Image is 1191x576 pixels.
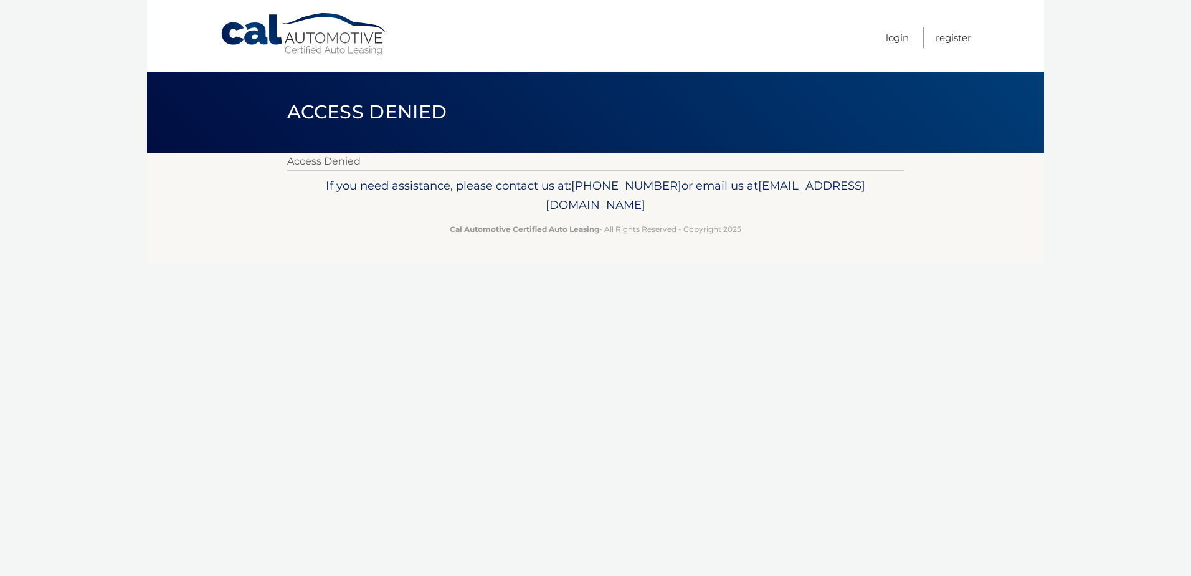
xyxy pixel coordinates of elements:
[220,12,388,57] a: Cal Automotive
[287,100,447,123] span: Access Denied
[295,176,896,216] p: If you need assistance, please contact us at: or email us at
[295,223,896,236] p: - All Rights Reserved - Copyright 2025
[936,27,971,48] a: Register
[287,153,904,170] p: Access Denied
[450,224,599,234] strong: Cal Automotive Certified Auto Leasing
[571,178,681,193] span: [PHONE_NUMBER]
[886,27,909,48] a: Login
